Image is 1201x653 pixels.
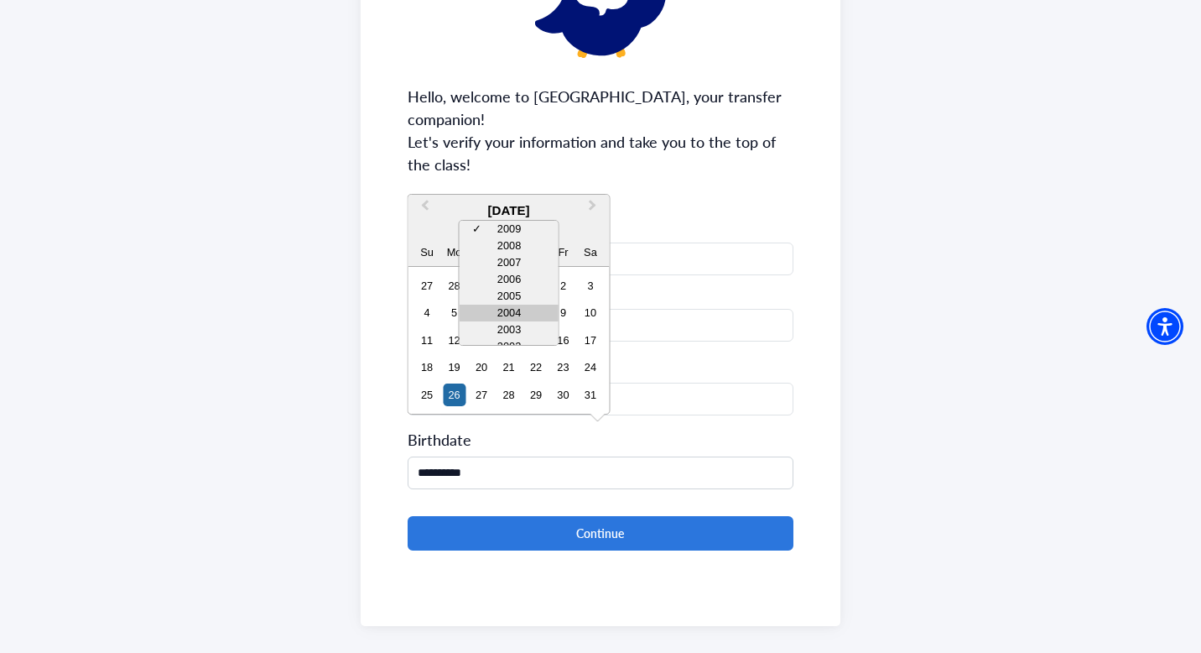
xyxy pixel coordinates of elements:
div: Choose Sunday, October 18th, 2009 [416,356,439,379]
div: 2005 [460,288,559,305]
div: 2003 [460,321,559,338]
div: Choose Sunday, September 27th, 2009 [416,274,439,297]
button: Continue [408,516,794,551]
input: MM/DD/YYYY [408,457,794,489]
div: 2004 [460,305,559,321]
span: Hello, welcome to [GEOGRAPHIC_DATA], your transfer companion! Let's verify your information and t... [408,85,794,175]
span: ✓ [472,221,481,238]
div: 2007 [460,254,559,271]
div: 2006 [460,271,559,288]
div: Choose Friday, October 23rd, 2009 [552,356,575,379]
div: Choose Monday, October 5th, 2009 [443,301,465,324]
div: Choose Monday, October 19th, 2009 [443,356,465,379]
div: 2008 [460,238,559,254]
div: month 2009-10 [413,272,604,408]
div: Choose Monday, September 28th, 2009 [443,274,465,297]
div: 2002 [460,338,559,355]
div: Choose Wednesday, October 28th, 2009 [497,384,520,406]
div: Choose Sunday, October 25th, 2009 [416,384,439,406]
div: Choose Friday, October 30th, 2009 [552,384,575,406]
div: Choose Monday, October 12th, 2009 [443,329,465,352]
div: Choose Tuesday, October 27th, 2009 [470,384,492,406]
div: Choose Saturday, October 3rd, 2009 [579,274,601,297]
div: Choose Sunday, October 11th, 2009 [416,329,439,352]
div: Choose Saturday, October 17th, 2009 [579,329,601,352]
div: Choose Saturday, October 31st, 2009 [579,384,601,406]
div: [DATE] [408,201,610,221]
div: Accessibility Menu [1146,308,1183,345]
div: Choose Wednesday, October 21st, 2009 [497,356,520,379]
div: Choose Sunday, October 4th, 2009 [416,301,439,324]
div: Choose Thursday, October 29th, 2009 [524,384,547,406]
div: Fr [552,241,575,264]
div: Choose Friday, October 16th, 2009 [552,329,575,352]
div: Choose Friday, October 2nd, 2009 [552,274,575,297]
div: Choose Friday, October 9th, 2009 [552,301,575,324]
button: Previous Month [410,196,437,223]
div: Mo [443,241,465,264]
div: Su [416,241,439,264]
div: Choose Saturday, October 10th, 2009 [579,301,601,324]
span: Birthdate [408,429,471,450]
div: 2009 [460,221,559,238]
div: Choose Saturday, October 24th, 2009 [579,356,601,379]
div: Sa [579,241,601,264]
button: Next Month [581,196,608,223]
div: Choose Thursday, October 22nd, 2009 [524,356,547,379]
div: Choose Monday, October 26th, 2009 [443,384,465,406]
div: Choose Tuesday, October 20th, 2009 [470,356,492,379]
